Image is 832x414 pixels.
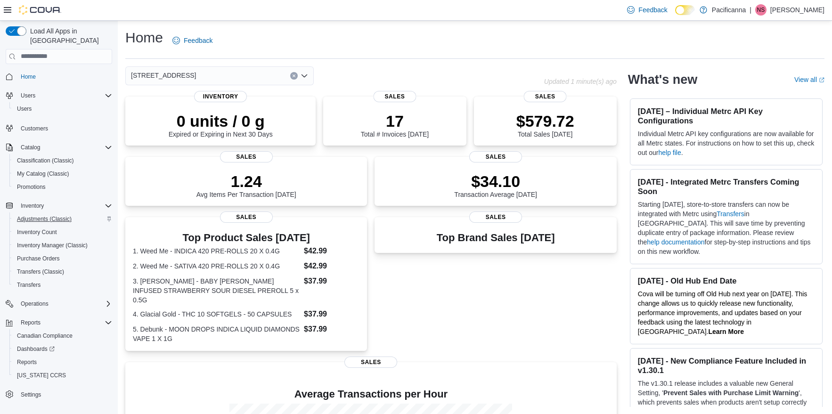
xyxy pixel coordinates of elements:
[9,212,116,226] button: Adjustments (Classic)
[13,357,41,368] a: Reports
[13,155,112,166] span: Classification (Classic)
[13,343,58,355] a: Dashboards
[13,279,44,291] a: Transfers
[9,342,116,356] a: Dashboards
[304,308,359,320] dd: $37.99
[454,172,537,198] div: Transaction Average [DATE]
[13,266,112,277] span: Transfers (Classic)
[13,181,49,193] a: Promotions
[169,31,216,50] a: Feedback
[17,345,55,353] span: Dashboards
[9,278,116,292] button: Transfers
[2,89,116,102] button: Users
[13,213,75,225] a: Adjustments (Classic)
[638,356,815,375] h3: [DATE] - New Compliance Feature Included in v1.30.1
[133,246,300,256] dt: 1. Weed Me - INDICA 420 PRE-ROLLS 20 X 0.4G
[301,72,308,80] button: Open list of options
[2,70,116,83] button: Home
[13,370,70,381] a: [US_STATE] CCRS
[17,332,73,340] span: Canadian Compliance
[13,103,35,114] a: Users
[169,112,273,138] div: Expired or Expiring in Next 30 Days
[17,372,66,379] span: [US_STATE] CCRS
[17,268,64,276] span: Transfers (Classic)
[17,358,37,366] span: Reports
[638,106,815,125] h3: [DATE] – Individual Metrc API Key Configurations
[17,200,48,211] button: Inventory
[623,0,671,19] a: Feedback
[2,388,116,401] button: Settings
[290,72,298,80] button: Clear input
[750,4,751,16] p: |
[17,122,112,134] span: Customers
[9,265,116,278] button: Transfers (Classic)
[17,183,46,191] span: Promotions
[125,28,163,47] h1: Home
[9,154,116,167] button: Classification (Classic)
[17,157,74,164] span: Classification (Classic)
[2,141,116,154] button: Catalog
[638,177,815,196] h3: [DATE] - Integrated Metrc Transfers Coming Soon
[638,200,815,256] p: Starting [DATE], store-to-store transfers can now be integrated with Metrc using in [GEOGRAPHIC_D...
[17,317,44,328] button: Reports
[19,5,61,15] img: Cova
[638,129,815,157] p: Individual Metrc API key configurations are now available for all Metrc states. For instructions ...
[220,151,273,162] span: Sales
[196,172,296,191] p: 1.24
[9,239,116,252] button: Inventory Manager (Classic)
[13,343,112,355] span: Dashboards
[13,168,73,179] a: My Catalog (Classic)
[638,276,815,285] h3: [DATE] - Old Hub End Date
[17,298,52,309] button: Operations
[17,298,112,309] span: Operations
[13,240,91,251] a: Inventory Manager (Classic)
[13,370,112,381] span: Washington CCRS
[17,90,112,101] span: Users
[21,144,40,151] span: Catalog
[17,71,40,82] a: Home
[658,149,681,156] a: help file
[133,309,300,319] dt: 4. Glacial Gold - THC 10 SOFTGELS - 50 CAPSULES
[13,357,112,368] span: Reports
[21,319,41,326] span: Reports
[169,112,273,130] p: 0 units / 0 g
[21,125,48,132] span: Customers
[13,330,112,341] span: Canadian Compliance
[133,276,300,305] dt: 3. [PERSON_NAME] - BABY [PERSON_NAME] INFUSED STRAWBERRY SOUR DIESEL PREROLL 5 x 0.5G
[17,242,88,249] span: Inventory Manager (Classic)
[770,4,824,16] p: [PERSON_NAME]
[21,300,49,308] span: Operations
[17,170,69,178] span: My Catalog (Classic)
[17,215,72,223] span: Adjustments (Classic)
[13,103,112,114] span: Users
[2,316,116,329] button: Reports
[757,4,765,16] span: NS
[21,391,41,398] span: Settings
[17,71,112,82] span: Home
[184,36,212,45] span: Feedback
[13,266,68,277] a: Transfers (Classic)
[717,210,744,218] a: Transfers
[469,151,522,162] span: Sales
[17,123,52,134] a: Customers
[9,356,116,369] button: Reports
[373,91,416,102] span: Sales
[13,279,112,291] span: Transfers
[17,281,41,289] span: Transfers
[17,90,39,101] button: Users
[712,4,746,16] p: Pacificanna
[516,112,574,138] div: Total Sales [DATE]
[755,4,767,16] div: Neil Schuler
[17,228,57,236] span: Inventory Count
[220,211,273,223] span: Sales
[13,227,112,238] span: Inventory Count
[675,5,695,15] input: Dark Mode
[13,155,78,166] a: Classification (Classic)
[13,253,112,264] span: Purchase Orders
[544,78,617,85] p: Updated 1 minute(s) ago
[17,200,112,211] span: Inventory
[26,26,112,45] span: Load All Apps in [GEOGRAPHIC_DATA]
[13,240,112,251] span: Inventory Manager (Classic)
[454,172,537,191] p: $34.10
